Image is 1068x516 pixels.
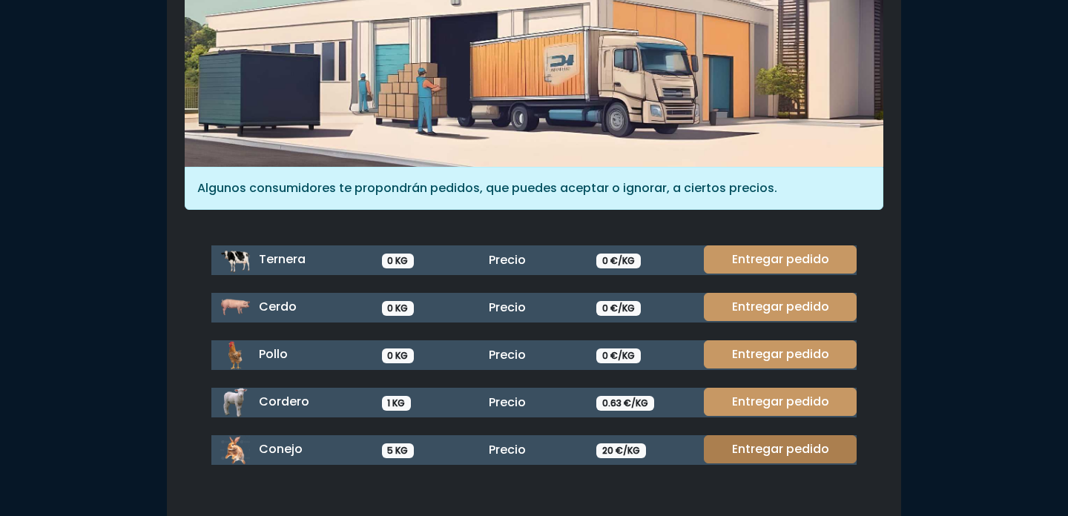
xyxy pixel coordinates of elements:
div: Precio [480,346,587,364]
div: Precio [480,251,587,269]
span: 0 €/KG [596,254,641,268]
span: Cerdo [259,298,297,315]
img: cordero.png [220,388,250,417]
span: Ternera [259,251,306,268]
span: 5 KG [382,443,415,458]
span: 0 €/KG [596,348,641,363]
a: Entregar pedido [704,435,857,463]
span: Pollo [259,345,288,363]
a: Entregar pedido [704,245,857,274]
span: Conejo [259,440,303,457]
span: Cordero [259,393,309,410]
img: cerdo.png [220,293,250,322]
img: pollo.png [220,340,250,370]
div: Precio [480,441,587,459]
span: 0 €/KG [596,301,641,316]
span: 0 KG [382,348,415,363]
a: Entregar pedido [704,293,857,321]
img: ternera.png [220,245,250,275]
img: conejo.png [220,435,250,465]
div: Precio [480,394,587,411]
span: 0 KG [382,254,415,268]
span: 0 KG [382,301,415,316]
span: 20 €/KG [596,443,646,458]
span: 0.63 €/KG [596,396,654,411]
a: Entregar pedido [704,340,857,368]
div: Precio [480,299,587,317]
div: Algunos consumidores te propondrán pedidos, que puedes aceptar o ignorar, a ciertos precios. [185,167,883,210]
span: 1 KG [382,396,412,411]
a: Entregar pedido [704,388,857,416]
